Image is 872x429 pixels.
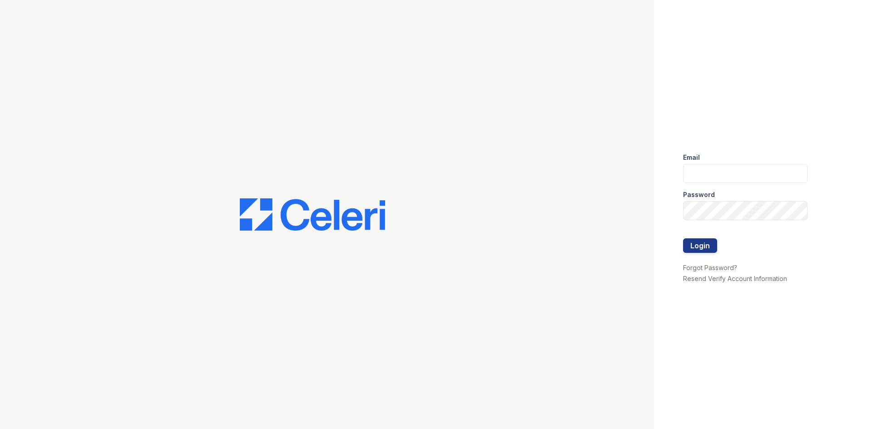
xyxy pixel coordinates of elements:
[683,153,700,162] label: Email
[683,264,737,271] a: Forgot Password?
[683,190,715,199] label: Password
[683,238,717,253] button: Login
[240,198,385,231] img: CE_Logo_Blue-a8612792a0a2168367f1c8372b55b34899dd931a85d93a1a3d3e32e68fde9ad4.png
[683,275,787,282] a: Resend Verify Account Information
